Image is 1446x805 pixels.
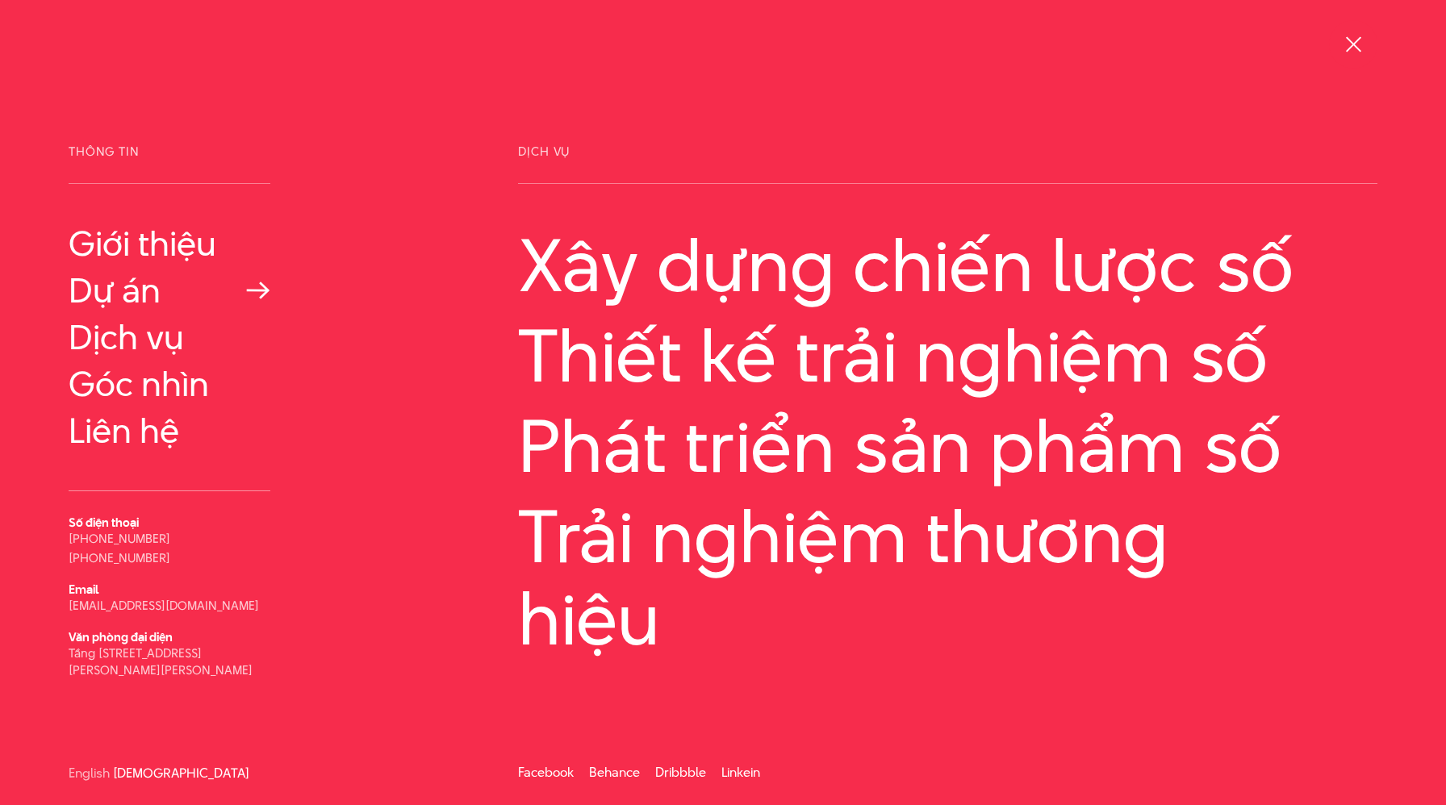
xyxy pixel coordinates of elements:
span: Thông tin [69,145,270,184]
a: English [69,767,110,779]
a: Thiết kế trải nghiệm số [518,315,1377,397]
a: Dịch vụ [69,318,270,357]
a: [DEMOGRAPHIC_DATA] [113,767,249,779]
a: Facebook [518,763,574,782]
a: Dribbble [655,763,706,782]
a: Dự án [69,271,270,310]
a: Linkein [721,763,760,782]
a: Góc nhìn [69,365,270,403]
a: [PHONE_NUMBER] [69,530,170,547]
b: Số điện thoại [69,514,139,531]
p: Tầng [STREET_ADDRESS][PERSON_NAME][PERSON_NAME] [69,644,270,678]
a: Liên hệ [69,411,270,450]
span: Dịch vụ [518,145,1377,184]
a: Trải nghiệm thương hiệu [518,495,1377,660]
a: [PHONE_NUMBER] [69,549,170,566]
b: Email [69,581,98,598]
a: [EMAIL_ADDRESS][DOMAIN_NAME] [69,597,259,614]
a: Giới thiệu [69,224,270,263]
a: Xây dựng chiến lược số [518,224,1377,307]
a: Behance [589,763,640,782]
b: Văn phòng đại diện [69,628,173,645]
a: Phát triển sản phẩm số [518,405,1377,487]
